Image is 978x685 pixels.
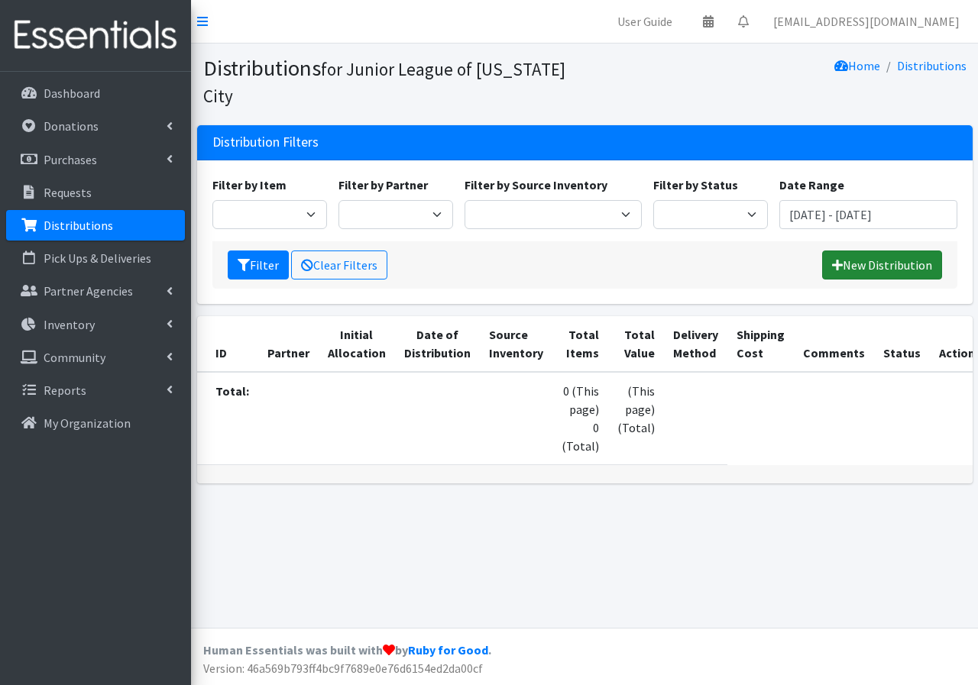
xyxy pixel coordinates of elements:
a: Distributions [897,58,967,73]
a: Donations [6,111,185,141]
a: Ruby for Good [408,642,488,658]
h1: Distributions [203,55,579,108]
a: Community [6,342,185,373]
p: Community [44,350,105,365]
p: Inventory [44,317,95,332]
a: Inventory [6,309,185,340]
a: New Distribution [822,250,942,279]
p: Distributions [44,218,113,233]
img: HumanEssentials [6,10,185,61]
p: Partner Agencies [44,283,133,299]
label: Filter by Source Inventory [465,176,607,194]
a: Pick Ups & Deliveries [6,243,185,273]
span: Version: 46a569b793ff4bc9f7689e0e76d6154ed2da00cf [203,661,483,676]
label: Date Range [779,176,844,194]
th: Shipping Cost [727,316,794,372]
a: Purchases [6,144,185,175]
a: Distributions [6,210,185,241]
h3: Distribution Filters [212,134,319,150]
th: Delivery Method [664,316,727,372]
a: Home [834,58,880,73]
th: ID [197,316,258,372]
th: Comments [794,316,874,372]
p: Reports [44,383,86,398]
a: Reports [6,375,185,406]
p: Donations [44,118,99,134]
a: My Organization [6,408,185,438]
a: Partner Agencies [6,276,185,306]
small: for Junior League of [US_STATE] City [203,58,565,107]
p: Pick Ups & Deliveries [44,250,151,266]
label: Filter by Status [653,176,738,194]
th: Date of Distribution [395,316,480,372]
th: Partner [258,316,319,372]
a: Requests [6,177,185,208]
p: Dashboard [44,86,100,101]
a: Dashboard [6,78,185,108]
p: Purchases [44,152,97,167]
td: (This page) (Total) [608,372,664,465]
a: User Guide [605,6,685,37]
p: My Organization [44,415,131,431]
th: Source Inventory [480,316,552,372]
th: Total Value [608,316,664,372]
strong: Human Essentials was built with by . [203,642,491,658]
button: Filter [228,250,289,279]
label: Filter by Partner [338,176,428,194]
a: [EMAIL_ADDRESS][DOMAIN_NAME] [761,6,972,37]
strong: Total: [215,383,249,399]
label: Filter by Item [212,176,287,194]
p: Requests [44,185,92,200]
th: Status [874,316,930,372]
th: Total Items [552,316,608,372]
a: Clear Filters [291,250,387,279]
input: January 1, 2011 - December 31, 2011 [779,200,957,229]
td: 0 (This page) 0 (Total) [552,372,608,465]
th: Initial Allocation [319,316,395,372]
